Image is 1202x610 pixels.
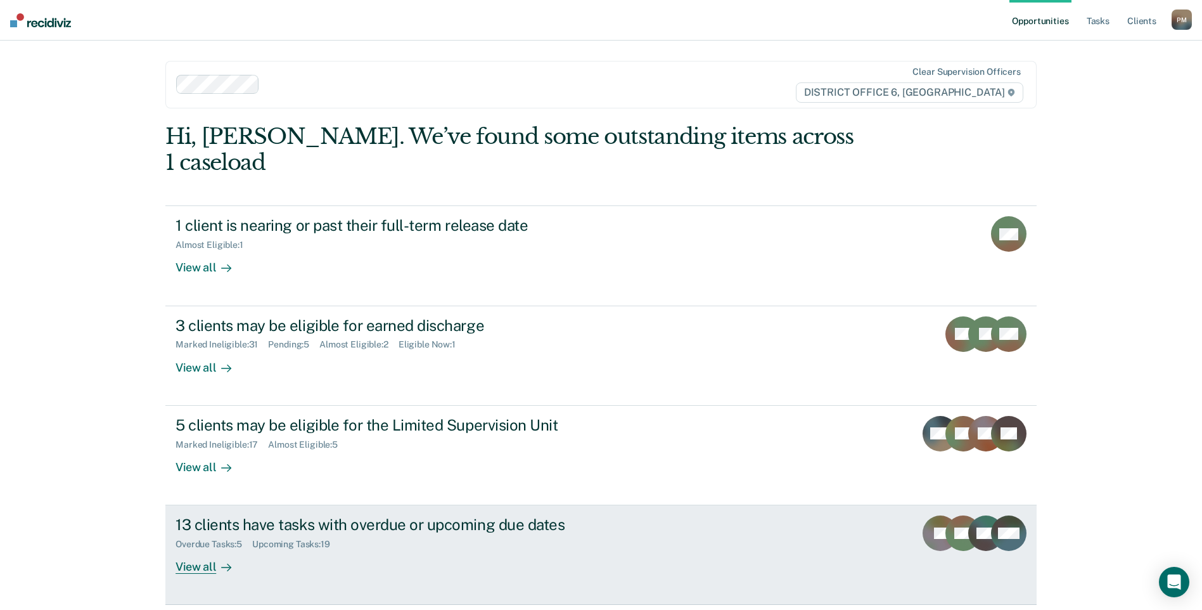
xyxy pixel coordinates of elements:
[165,205,1037,306] a: 1 client is nearing or past their full-term release dateAlmost Eligible:1View all
[268,439,348,450] div: Almost Eligible : 5
[1172,10,1192,30] div: P M
[176,250,246,275] div: View all
[176,350,246,375] div: View all
[252,539,340,550] div: Upcoming Tasks : 19
[176,416,620,434] div: 5 clients may be eligible for the Limited Supervision Unit
[176,550,246,574] div: View all
[319,339,399,350] div: Almost Eligible : 2
[176,316,620,335] div: 3 clients may be eligible for earned discharge
[176,450,246,474] div: View all
[176,339,268,350] div: Marked Ineligible : 31
[1172,10,1192,30] button: PM
[268,339,319,350] div: Pending : 5
[796,82,1023,103] span: DISTRICT OFFICE 6, [GEOGRAPHIC_DATA]
[165,505,1037,605] a: 13 clients have tasks with overdue or upcoming due datesOverdue Tasks:5Upcoming Tasks:19View all
[176,516,620,534] div: 13 clients have tasks with overdue or upcoming due dates
[10,13,71,27] img: Recidiviz
[912,67,1020,77] div: Clear supervision officers
[176,240,253,250] div: Almost Eligible : 1
[176,539,252,550] div: Overdue Tasks : 5
[176,439,268,450] div: Marked Ineligible : 17
[165,406,1037,505] a: 5 clients may be eligible for the Limited Supervision UnitMarked Ineligible:17Almost Eligible:5Vi...
[399,339,466,350] div: Eligible Now : 1
[176,216,620,235] div: 1 client is nearing or past their full-term release date
[1159,567,1189,597] div: Open Intercom Messenger
[165,124,862,176] div: Hi, [PERSON_NAME]. We’ve found some outstanding items across 1 caseload
[165,306,1037,406] a: 3 clients may be eligible for earned dischargeMarked Ineligible:31Pending:5Almost Eligible:2Eligi...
